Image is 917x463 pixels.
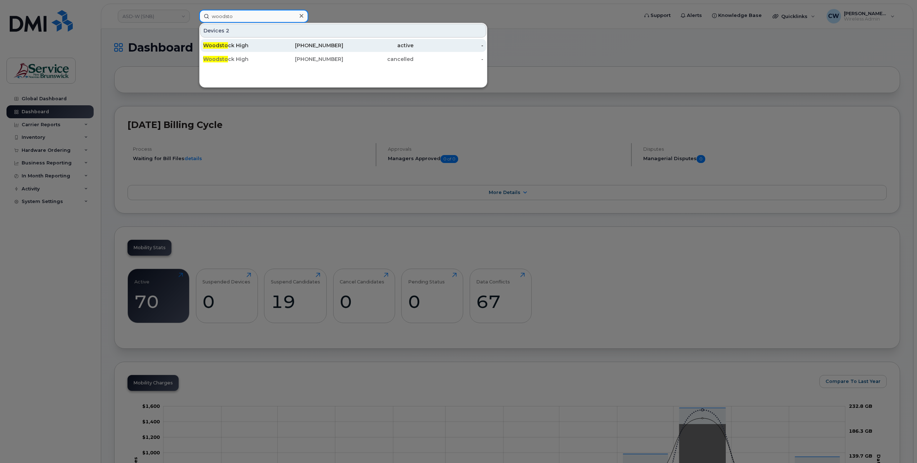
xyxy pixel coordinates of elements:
div: Devices [200,24,486,38]
div: - [413,56,484,63]
div: cancelled [343,56,413,63]
div: [PHONE_NUMBER] [273,56,344,63]
div: ck High [203,42,273,49]
a: Woodstock High[PHONE_NUMBER]active- [200,39,486,52]
span: Woodsto [203,42,228,49]
div: active [343,42,413,49]
div: [PHONE_NUMBER] [273,42,344,49]
a: Woodstock High[PHONE_NUMBER]cancelled- [200,53,486,66]
div: ck High [203,56,273,63]
span: 2 [226,27,229,34]
span: Woodsto [203,56,228,62]
div: - [413,42,484,49]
